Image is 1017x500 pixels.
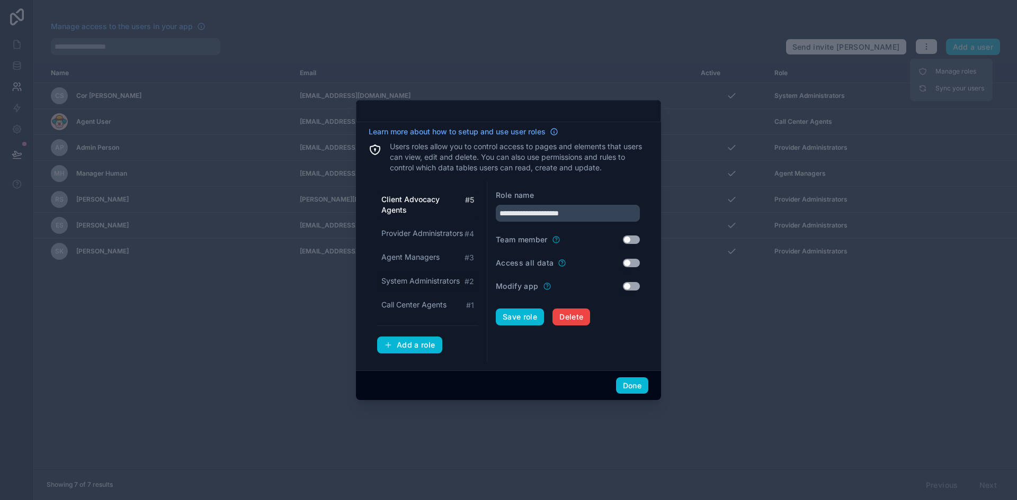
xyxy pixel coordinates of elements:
[381,252,440,262] span: Agent Managers
[384,340,435,350] div: Add a role
[381,276,460,286] span: System Administrators
[381,228,463,239] span: Provider Administrators
[466,300,474,311] span: # 1
[465,195,474,205] span: # 5
[496,258,554,268] label: Access all data
[465,229,474,239] span: # 4
[616,377,648,394] button: Done
[377,337,442,353] button: Add a role
[465,276,474,287] span: # 2
[381,194,465,215] span: Client Advocacy Agents
[559,312,583,322] span: Delete
[496,308,544,325] button: Save role
[390,141,648,173] p: Users roles allow you to control access to pages and elements that users can view, edit and delet...
[496,190,534,201] label: Role name
[369,126,546,137] span: Learn more about how to setup and use user roles
[552,308,590,325] button: Delete
[369,126,558,137] a: Learn more about how to setup and use user roles
[381,299,447,310] span: Call Center Agents
[496,281,539,292] label: Modify app
[496,234,548,245] label: Team member
[465,252,474,263] span: # 3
